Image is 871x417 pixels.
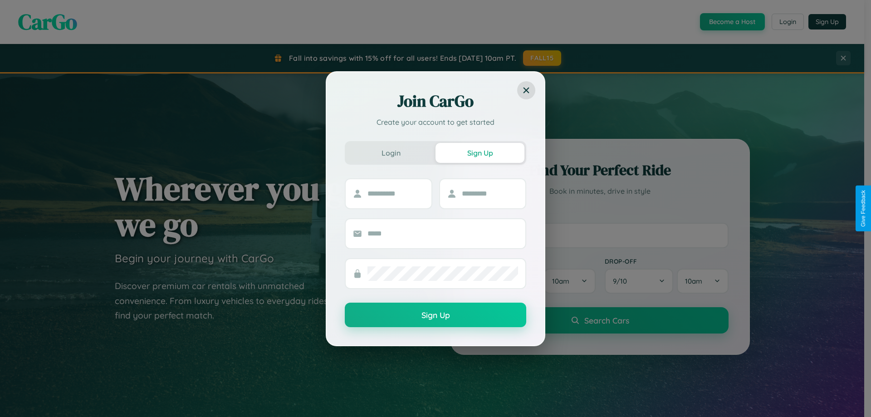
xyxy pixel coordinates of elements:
button: Sign Up [345,303,526,327]
button: Sign Up [435,143,524,163]
div: Give Feedback [860,190,866,227]
p: Create your account to get started [345,117,526,128]
button: Login [347,143,435,163]
h2: Join CarGo [345,90,526,112]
